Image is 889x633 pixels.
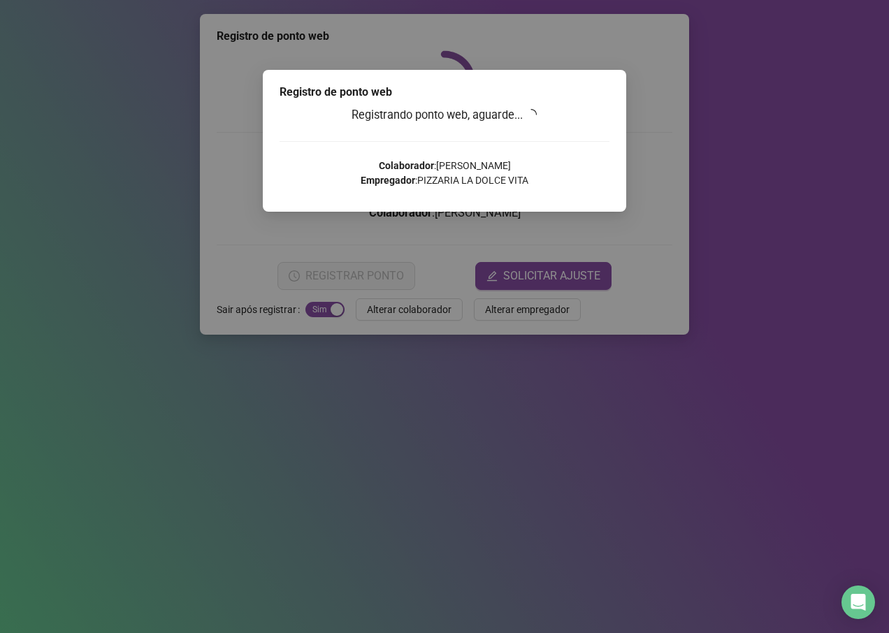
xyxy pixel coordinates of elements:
[523,106,540,122] span: loading
[280,106,609,124] h3: Registrando ponto web, aguarde...
[841,585,875,619] div: Open Intercom Messenger
[361,175,415,186] strong: Empregador
[379,160,434,171] strong: Colaborador
[280,84,609,101] div: Registro de ponto web
[280,159,609,188] p: : [PERSON_NAME] : PIZZARIA LA DOLCE VITA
